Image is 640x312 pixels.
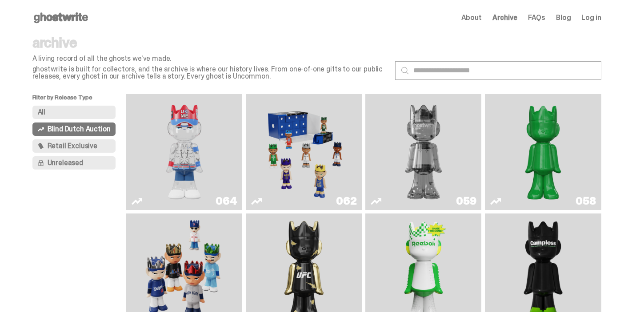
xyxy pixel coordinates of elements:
a: You Can't See Me [132,98,237,206]
a: Log in [581,14,601,21]
a: Game Face (2025) [251,98,356,206]
a: Two [371,98,476,206]
p: A living record of all the ghosts we've made. [32,55,388,62]
span: Blind Dutch Auction [48,126,111,133]
button: Retail Exclusive [32,139,116,153]
img: Two [380,98,467,206]
div: 062 [336,196,356,206]
div: 059 [456,196,476,206]
a: About [461,14,482,21]
img: You Can't See Me [141,98,228,206]
img: Schrödinger's ghost: Sunday Green [500,98,587,206]
button: Blind Dutch Auction [32,122,116,136]
div: 058 [576,196,596,206]
div: 064 [216,196,237,206]
p: Filter by Release Type [32,94,127,106]
span: Unreleased [48,159,83,166]
a: FAQs [528,14,545,21]
a: Blog [556,14,571,21]
p: archive [32,36,388,50]
span: Retail Exclusive [48,142,97,150]
button: All [32,106,116,119]
button: Unreleased [32,156,116,170]
a: Archive [492,14,517,21]
p: ghostwrite is built for collectors, and the archive is where our history lives. From one-of-one g... [32,66,388,80]
span: All [38,109,46,116]
img: Game Face (2025) [260,98,348,206]
a: Schrödinger's ghost: Sunday Green [490,98,596,206]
